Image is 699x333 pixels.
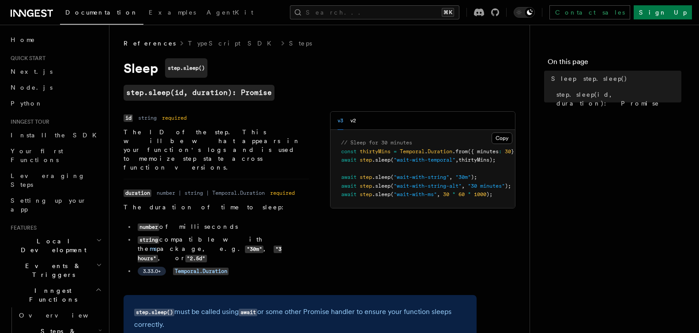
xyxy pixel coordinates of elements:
code: step.sleep(id, duration): Promise [124,85,274,101]
a: Sleep step.sleep() [548,71,681,87]
dd: number | string | Temporal.Duration [157,189,265,197]
span: step [360,174,372,180]
code: "3 hours" [138,246,282,262]
span: step [360,191,372,197]
h4: On this page [548,57,681,71]
span: Local Development [7,237,96,254]
a: Your first Functions [7,143,104,168]
span: "wait-with-string-alt" [394,183,462,189]
span: . [425,148,428,155]
span: Node.js [11,84,53,91]
kbd: ⌘K [442,8,454,17]
span: References [124,39,176,48]
span: await [341,183,357,189]
button: Copy [492,132,512,144]
a: Temporal.Duration [173,267,229,274]
a: Steps [289,39,312,48]
span: .from [452,148,468,155]
span: Documentation [65,9,138,16]
a: Install the SDK [7,127,104,143]
span: Home [11,35,35,44]
span: thirtyMins [360,148,391,155]
a: AgentKit [201,3,259,24]
code: number [138,223,159,231]
a: Leveraging Steps [7,168,104,193]
p: The duration of time to sleep: [124,203,309,212]
a: Python [7,95,104,111]
span: const [341,148,357,155]
li: compatible with the package, e.g. , , or [135,235,309,263]
span: "wait-with-temporal" [394,157,455,163]
button: Events & Triggers [7,258,104,283]
span: step [360,157,372,163]
dd: string [138,114,157,121]
span: thirtyMins); [458,157,496,163]
span: 1000 [474,191,486,197]
a: Setting up your app [7,193,104,217]
a: step.sleep(id, duration): Promise [553,87,681,111]
code: "30m" [245,246,263,253]
span: = [394,148,397,155]
code: "2.5d" [185,255,207,262]
span: Examples [149,9,196,16]
span: ); [486,191,492,197]
span: .sleep [372,183,391,189]
li: of milliseconds [135,222,309,231]
span: Setting up your app [11,197,86,213]
span: : [499,148,502,155]
span: }); [511,148,520,155]
span: Install the SDK [11,132,102,139]
span: step.sleep(id, duration): Promise [556,90,681,108]
code: string [138,236,159,244]
a: Node.js [7,79,104,95]
span: ( [391,191,394,197]
span: ( [391,174,394,180]
span: await [341,157,357,163]
dd: required [270,189,295,197]
a: TypeScript SDK [188,39,277,48]
span: "wait-with-string" [394,174,449,180]
span: Features [7,224,37,231]
span: ); [471,174,477,180]
span: Duration [428,148,452,155]
span: Events & Triggers [7,261,96,279]
button: Inngest Functions [7,283,104,307]
span: .sleep [372,191,391,197]
p: The ID of the step. This will be what appears in your function's logs and is used to memoize step... [124,128,309,172]
a: Next.js [7,64,104,79]
span: , [462,183,465,189]
button: v2 [350,112,356,130]
span: Sleep step.sleep() [551,74,628,83]
code: step.sleep() [134,309,174,316]
span: Inngest tour [7,118,49,125]
code: duration [124,189,151,197]
span: await [341,174,357,180]
span: ({ minutes [468,148,499,155]
span: await [341,191,357,197]
a: Home [7,32,104,48]
p: must be called using or some other Promise handler to ensure your function sleeps correctly. [134,306,466,331]
button: Local Development [7,233,104,258]
code: await [239,309,257,316]
dd: required [162,114,187,121]
span: ( [391,157,394,163]
span: .sleep [372,174,391,180]
button: Search...⌘K [290,5,459,19]
span: Inngest Functions [7,286,95,304]
button: v3 [338,112,343,130]
span: Overview [19,312,110,319]
span: 3.33.0+ [143,268,161,275]
span: Temporal [400,148,425,155]
code: step.sleep() [165,58,207,78]
button: Toggle dark mode [514,7,535,18]
a: Sign Up [634,5,692,19]
a: Documentation [60,3,143,25]
span: 30 [505,148,511,155]
a: Overview [15,307,104,323]
span: "wait-with-ms" [394,191,437,197]
span: Leveraging Steps [11,172,85,188]
span: step [360,183,372,189]
code: id [124,114,133,122]
span: , [437,191,440,197]
a: ms [150,245,157,252]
